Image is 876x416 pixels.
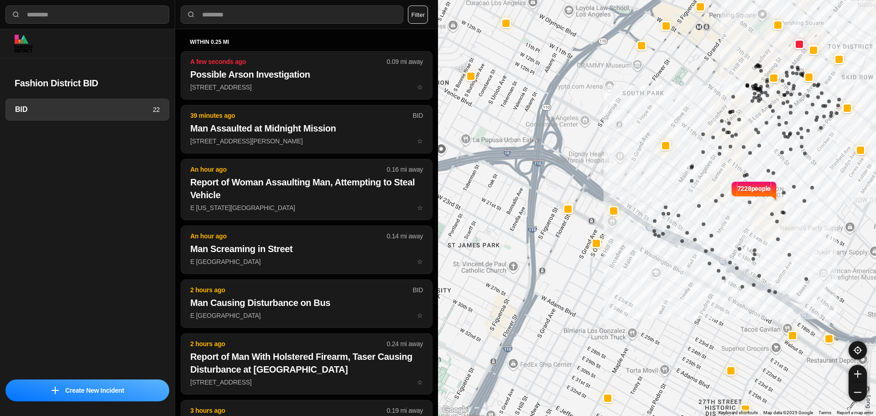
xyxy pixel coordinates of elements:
p: An hour ago [190,165,387,174]
p: 0.19 mi away [387,406,423,415]
p: 0.24 mi away [387,339,423,348]
img: search [187,10,196,19]
h2: Man Screaming in Street [190,242,423,255]
h5: within 0.25 mi [190,38,423,46]
h2: Fashion District BID [15,77,160,90]
span: star [417,204,423,211]
a: An hour ago0.16 mi awayReport of Woman Assaulting Man, Attempting to Steal VehicleE [US_STATE][GE... [181,204,433,211]
a: 2 hours ago0.24 mi awayReport of Man With Holstered Firearm, Taser Causing Disturbance at [GEOGRA... [181,378,433,386]
p: 2 hours ago [190,285,412,295]
span: star [417,137,423,145]
button: An hour ago0.14 mi awayMan Screaming in StreetE [GEOGRAPHIC_DATA]star [181,226,433,274]
span: star [417,312,423,319]
a: Terms (opens in new tab) [819,410,831,415]
p: A few seconds ago [190,57,387,66]
img: recenter [854,346,862,354]
h2: Man Causing Disturbance on Bus [190,296,423,309]
span: star [417,258,423,265]
a: 39 minutes agoBIDMan Assaulted at Midnight Mission[STREET_ADDRESS][PERSON_NAME]star [181,137,433,145]
button: An hour ago0.16 mi awayReport of Woman Assaulting Man, Attempting to Steal VehicleE [US_STATE][GE... [181,159,433,220]
p: 39 minutes ago [190,111,412,120]
p: Create New Incident [65,386,124,395]
p: [STREET_ADDRESS][PERSON_NAME] [190,137,423,146]
img: notch [771,180,777,200]
p: 2 hours ago [190,339,387,348]
button: iconCreate New Incident [5,379,169,401]
h3: BID [15,104,153,115]
img: icon [52,387,59,394]
h2: Report of Man With Holstered Firearm, Taser Causing Disturbance at [GEOGRAPHIC_DATA] [190,350,423,376]
h2: Man Assaulted at Midnight Mission [190,122,423,135]
a: Open this area in Google Maps (opens a new window) [440,404,470,416]
img: zoom-in [854,370,861,378]
span: star [417,84,423,91]
span: star [417,379,423,386]
p: 3 hours ago [190,406,387,415]
button: 39 minutes agoBIDMan Assaulted at Midnight Mission[STREET_ADDRESS][PERSON_NAME]star [181,105,433,153]
h2: Report of Woman Assaulting Man, Attempting to Steal Vehicle [190,176,423,201]
p: E [GEOGRAPHIC_DATA] [190,311,423,320]
a: 2 hours agoBIDMan Causing Disturbance on BusE [GEOGRAPHIC_DATA]star [181,311,433,319]
button: Keyboard shortcuts [719,410,758,416]
img: search [11,10,21,19]
p: [STREET_ADDRESS] [190,83,423,92]
button: zoom-in [849,365,867,383]
p: BID [412,111,423,120]
span: Map data ©2025 Google [763,410,813,415]
button: A few seconds ago0.09 mi awayPossible Arson Investigation[STREET_ADDRESS]star [181,51,433,100]
a: A few seconds ago0.09 mi awayPossible Arson Investigation[STREET_ADDRESS]star [181,83,433,91]
button: zoom-out [849,383,867,401]
p: E [US_STATE][GEOGRAPHIC_DATA] [190,203,423,212]
a: Report a map error [837,410,873,415]
img: Google [440,404,470,416]
button: 2 hours ago0.24 mi awayReport of Man With Holstered Firearm, Taser Causing Disturbance at [GEOGRA... [181,333,433,395]
img: logo [15,35,32,53]
p: 0.14 mi away [387,232,423,241]
button: 2 hours agoBIDMan Causing Disturbance on BusE [GEOGRAPHIC_DATA]star [181,279,433,328]
a: BID22 [5,99,169,121]
p: BID [412,285,423,295]
a: An hour ago0.14 mi awayMan Screaming in StreetE [GEOGRAPHIC_DATA]star [181,258,433,265]
p: 0.09 mi away [387,57,423,66]
p: An hour ago [190,232,387,241]
img: zoom-out [854,389,861,396]
p: 7228 people [737,184,771,204]
img: notch [730,180,737,200]
p: [STREET_ADDRESS] [190,378,423,387]
p: 22 [153,105,160,114]
p: 0.16 mi away [387,165,423,174]
p: E [GEOGRAPHIC_DATA] [190,257,423,266]
button: Filter [408,5,428,24]
button: recenter [849,341,867,359]
h2: Possible Arson Investigation [190,68,423,81]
